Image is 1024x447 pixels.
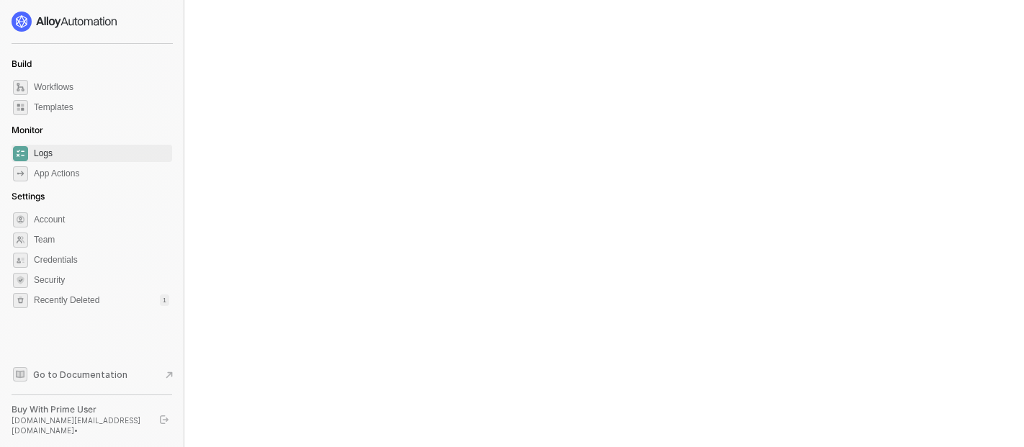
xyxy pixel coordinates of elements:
[34,99,169,116] span: Templates
[34,231,169,248] span: Team
[12,366,173,383] a: Knowledge Base
[13,232,28,248] span: team
[34,145,169,162] span: Logs
[34,168,79,180] div: App Actions
[12,191,45,202] span: Settings
[13,212,28,227] span: settings
[34,271,169,289] span: Security
[34,294,99,307] span: Recently Deleted
[13,100,28,115] span: marketplace
[33,369,127,381] span: Go to Documentation
[13,166,28,181] span: icon-app-actions
[34,211,169,228] span: Account
[34,78,169,96] span: Workflows
[12,415,147,435] div: [DOMAIN_NAME][EMAIL_ADDRESS][DOMAIN_NAME] •
[160,294,169,306] div: 1
[13,367,27,381] span: documentation
[13,293,28,308] span: settings
[12,58,32,69] span: Build
[13,146,28,161] span: icon-logs
[12,404,147,415] div: Buy With Prime User
[162,368,176,382] span: document-arrow
[13,273,28,288] span: security
[160,415,169,424] span: logout
[34,251,169,268] span: Credentials
[12,12,118,32] img: logo
[12,12,172,32] a: logo
[13,253,28,268] span: credentials
[13,80,28,95] span: dashboard
[12,125,43,135] span: Monitor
